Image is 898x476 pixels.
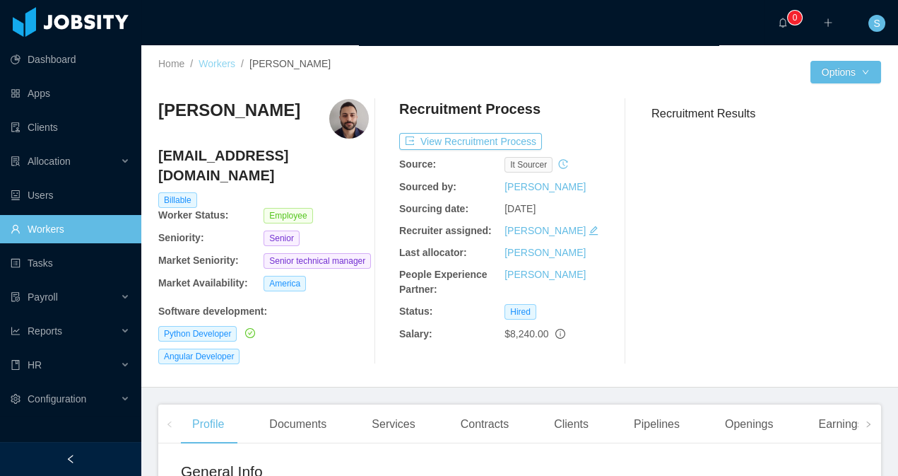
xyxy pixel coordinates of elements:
span: S [873,15,880,32]
a: Home [158,58,184,69]
a: Workers [199,58,235,69]
h3: Recruitment Results [651,105,881,122]
a: icon: robotUsers [11,181,130,209]
b: People Experience Partner: [399,269,488,295]
h4: Recruitment Process [399,99,540,119]
span: Configuration [28,393,86,405]
b: Salary: [399,328,432,339]
b: Market Seniority: [158,255,239,266]
span: / [190,58,193,69]
b: Sourced by: [399,181,456,192]
a: icon: userWorkers [11,215,130,243]
a: icon: auditClients [11,113,130,141]
i: icon: setting [11,394,20,404]
span: / [241,58,244,69]
span: Reports [28,325,62,337]
button: Optionsicon: down [810,61,881,83]
b: Sourcing date: [399,203,468,214]
a: [PERSON_NAME] [504,269,586,280]
b: Source: [399,158,436,170]
a: [PERSON_NAME] [504,181,586,192]
span: [PERSON_NAME] [249,58,331,69]
i: icon: line-chart [11,326,20,336]
span: $8,240.00 [504,328,548,339]
i: icon: left [166,421,173,428]
div: Services [360,405,426,444]
div: Profile [181,405,235,444]
i: icon: book [11,360,20,370]
img: b62bfbcb-df9b-4c3d-bfe1-1e85e8b790ef_664cec8f8d94d-400w.png [329,99,369,139]
i: icon: edit [589,226,598,236]
span: Payroll [28,291,58,303]
a: icon: profileTasks [11,249,130,277]
span: Hired [504,304,536,320]
span: Senior technical manager [264,253,371,269]
i: icon: right [865,421,872,428]
b: Worker Status: [158,209,228,221]
a: icon: appstoreApps [11,79,130,108]
span: HR [28,359,42,371]
button: icon: exportView Recruitment Process [399,133,542,150]
div: Clients [543,405,600,444]
div: Pipelines [622,405,691,444]
span: America [264,276,306,291]
a: icon: check-circle [242,327,255,339]
i: icon: bell [778,18,788,28]
span: Employee [264,208,312,224]
b: Seniority: [158,232,204,243]
span: it sourcer [504,157,553,173]
span: info-circle [555,329,565,339]
span: [DATE] [504,203,536,214]
div: Documents [258,405,338,444]
i: icon: check-circle [245,328,255,338]
b: Status: [399,306,432,317]
a: icon: exportView Recruitment Process [399,136,542,147]
b: Last allocator: [399,247,467,258]
b: Software development : [158,306,267,317]
div: Openings [714,405,785,444]
b: Market Availability: [158,277,248,289]
i: icon: plus [823,18,833,28]
h3: [PERSON_NAME] [158,99,300,122]
span: Python Developer [158,326,237,342]
i: icon: history [558,159,568,169]
sup: 0 [788,11,802,25]
span: Senior [264,231,300,246]
span: Allocation [28,156,71,167]
a: icon: pie-chartDashboard [11,45,130,74]
i: icon: file-protect [11,292,20,302]
b: Recruiter assigned: [399,225,492,236]
a: [PERSON_NAME] [504,225,586,236]
i: icon: solution [11,156,20,166]
a: [PERSON_NAME] [504,247,586,258]
div: Contracts [449,405,520,444]
h4: [EMAIL_ADDRESS][DOMAIN_NAME] [158,146,369,185]
span: Billable [158,192,197,208]
span: Angular Developer [158,349,240,364]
